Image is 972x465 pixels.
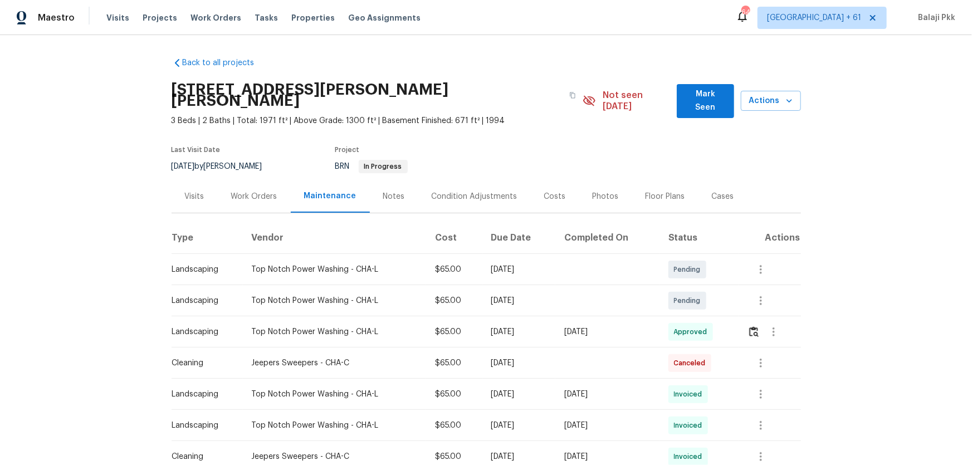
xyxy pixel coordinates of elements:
th: Cost [426,223,482,254]
span: Actions [750,94,792,108]
span: Invoiced [674,451,707,462]
span: Invoiced [674,389,707,400]
div: Top Notch Power Washing - CHA-L [252,420,418,431]
span: Visits [106,12,129,23]
div: Condition Adjustments [432,191,517,202]
div: $65.00 [435,326,473,337]
div: Top Notch Power Washing - CHA-L [252,295,418,306]
th: Status [660,223,739,254]
div: Landscaping [172,295,234,306]
div: Floor Plans [646,191,685,202]
span: Balaji Pkk [914,12,955,23]
div: Landscaping [172,326,234,337]
div: Maintenance [304,190,356,202]
div: Jeepers Sweepers - CHA-C [252,451,418,462]
h2: [STREET_ADDRESS][PERSON_NAME][PERSON_NAME] [172,84,563,106]
span: Maestro [38,12,75,23]
div: $65.00 [435,264,473,275]
th: Due Date [482,223,556,254]
th: Actions [739,223,801,254]
div: Landscaping [172,389,234,400]
div: $65.00 [435,451,473,462]
th: Completed On [555,223,659,254]
th: Vendor [243,223,427,254]
div: Costs [544,191,566,202]
span: Not seen [DATE] [603,90,670,112]
div: [DATE] [491,451,547,462]
div: Top Notch Power Washing - CHA-L [252,264,418,275]
span: Approved [674,326,712,337]
a: Back to all projects [172,57,279,68]
div: [DATE] [491,326,547,337]
span: Mark Seen [686,87,725,115]
span: Properties [291,12,335,23]
span: Invoiced [674,420,707,431]
button: Mark Seen [677,84,734,118]
div: Cleaning [172,451,234,462]
div: $65.00 [435,358,473,369]
div: Notes [383,191,405,202]
div: [DATE] [564,451,650,462]
span: Canceled [674,358,710,369]
div: $65.00 [435,420,473,431]
div: [DATE] [564,389,650,400]
span: [DATE] [172,163,195,170]
div: $65.00 [435,389,473,400]
div: 640 [741,7,749,18]
div: [DATE] [564,420,650,431]
div: Landscaping [172,264,234,275]
span: In Progress [360,163,407,170]
span: Tasks [255,14,278,22]
span: Project [335,146,360,153]
span: Last Visit Date [172,146,221,153]
div: [DATE] [491,358,547,369]
span: Geo Assignments [348,12,421,23]
span: Pending [674,295,705,306]
div: [DATE] [491,389,547,400]
div: Cases [712,191,734,202]
img: Review Icon [749,326,759,337]
span: Projects [143,12,177,23]
div: Visits [185,191,204,202]
div: Top Notch Power Washing - CHA-L [252,326,418,337]
div: [DATE] [491,420,547,431]
span: 3 Beds | 2 Baths | Total: 1971 ft² | Above Grade: 1300 ft² | Basement Finished: 671 ft² | 1994 [172,115,583,126]
div: Top Notch Power Washing - CHA-L [252,389,418,400]
div: Landscaping [172,420,234,431]
span: Work Orders [191,12,241,23]
th: Type [172,223,243,254]
div: Photos [593,191,619,202]
button: Review Icon [748,319,760,345]
div: Cleaning [172,358,234,369]
span: BRN [335,163,408,170]
button: Actions [741,91,801,111]
span: Pending [674,264,705,275]
div: Work Orders [231,191,277,202]
div: [DATE] [491,295,547,306]
div: $65.00 [435,295,473,306]
div: by [PERSON_NAME] [172,160,276,173]
div: Jeepers Sweepers - CHA-C [252,358,418,369]
span: [GEOGRAPHIC_DATA] + 61 [767,12,861,23]
div: [DATE] [491,264,547,275]
div: [DATE] [564,326,650,337]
